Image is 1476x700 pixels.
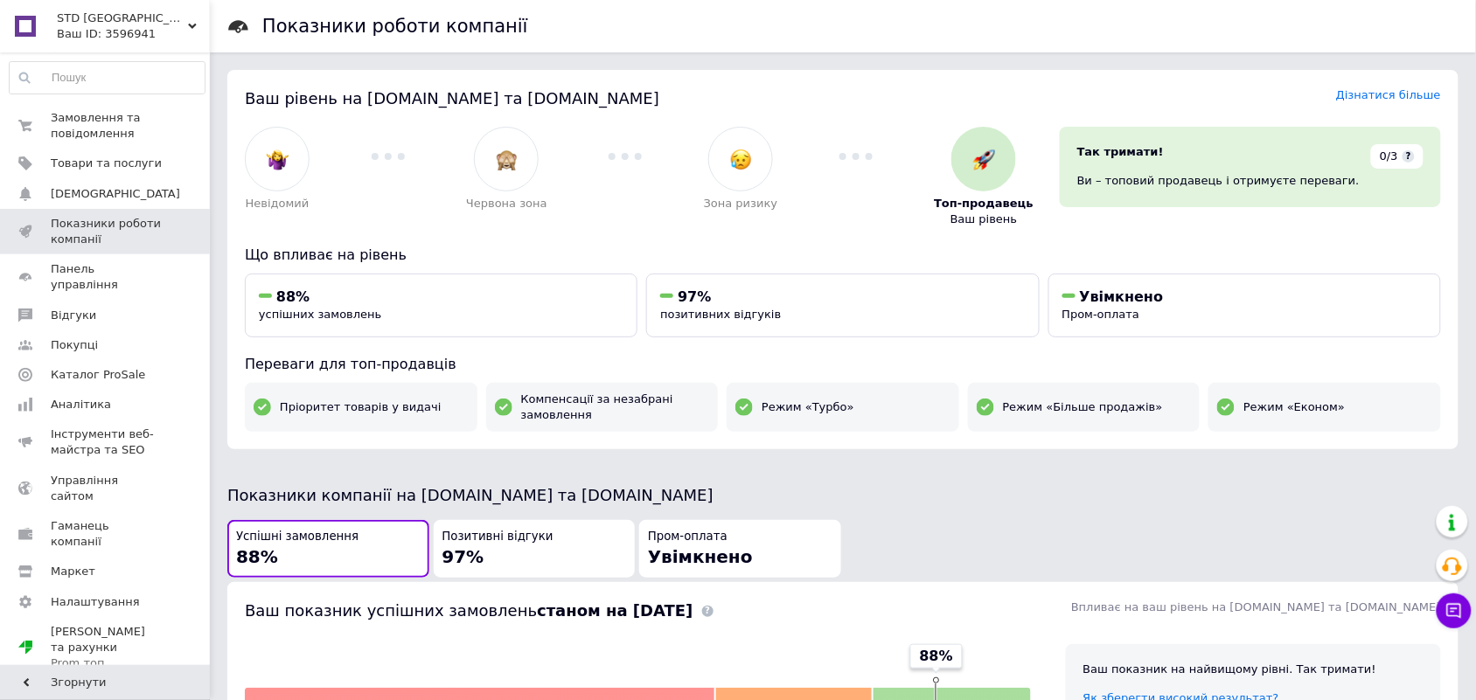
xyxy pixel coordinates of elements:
span: Пріоритет товарів у видачі [280,399,442,415]
button: Позитивні відгуки97% [434,520,636,579]
span: Переваги для топ-продавців [245,356,456,372]
span: Успішні замовлення [236,529,359,545]
span: Аналітика [51,397,111,412]
span: 88% [236,546,278,567]
span: [PERSON_NAME] та рахунки [51,624,162,672]
span: Відгуки [51,308,96,323]
span: Замовлення та повідомлення [51,110,162,142]
img: :woman-shrugging: [267,149,289,170]
h1: Показники роботи компанії [262,16,528,37]
span: Ваш показник успішних замовлень [245,601,693,620]
button: Успішні замовлення88% [227,520,429,579]
button: 97%позитивних відгуків [646,274,1039,337]
span: Товари та послуги [51,156,162,171]
span: 88% [920,647,953,666]
span: Налаштування [51,594,140,610]
span: Режим «Турбо» [762,399,854,415]
div: Ваш показник на найвищому рівні. Так тримати! [1083,662,1424,677]
span: Маркет [51,564,95,579]
span: Ваш рівень на [DOMAIN_NAME] та [DOMAIN_NAME] [245,89,659,107]
div: Prom топ [51,655,162,671]
span: Пром-оплата [1062,308,1140,321]
button: 88%успішних замовлень [245,274,637,337]
span: Покупці [51,337,98,353]
span: Панель управління [51,261,162,293]
span: Інструменти веб-майстра та SEO [51,426,162,458]
span: Показники компанії на [DOMAIN_NAME] та [DOMAIN_NAME] [227,486,714,504]
img: :rocket: [973,149,995,170]
span: Управління сайтом [51,473,162,504]
button: Пром-оплатаУвімкнено [639,520,841,579]
span: Гаманець компанії [51,518,162,550]
span: успішних замовлень [259,308,381,321]
span: Увімкнено [1080,288,1164,305]
div: 0/3 [1371,144,1424,169]
span: позитивних відгуків [660,308,781,321]
div: Ваш ID: 3596941 [57,26,210,42]
span: Режим «Економ» [1243,399,1345,415]
b: станом на [DATE] [537,601,693,620]
span: Ваш рівень [950,211,1018,227]
span: Режим «Більше продажів» [1003,399,1163,415]
span: 97% [442,546,484,567]
div: Ви – топовий продавець і отримуєте переваги. [1077,173,1424,189]
span: Показники роботи компанії [51,216,162,247]
button: УвімкненоПром-оплата [1048,274,1441,337]
span: STD Kiev [57,10,188,26]
input: Пошук [10,62,205,94]
span: 97% [678,288,711,305]
img: :disappointed_relieved: [730,149,752,170]
span: Топ-продавець [934,196,1034,211]
button: Чат з покупцем [1437,593,1472,628]
span: Каталог ProSale [51,367,145,383]
span: Компенсації за незабрані замовлення [521,392,710,423]
span: Червона зона [466,196,547,211]
span: Увімкнено [648,546,753,567]
span: ? [1403,150,1415,163]
span: Невідомий [246,196,310,211]
span: Позитивні відгуки [442,529,553,545]
span: Так тримати! [1077,145,1164,158]
a: Дізнатися більше [1336,88,1441,101]
img: :see_no_evil: [496,149,518,170]
span: Зона ризику [704,196,778,211]
span: Що впливає на рівень [245,246,407,263]
span: Пром-оплата [648,529,728,545]
span: Впливає на ваш рівень на [DOMAIN_NAME] та [DOMAIN_NAME] [1071,600,1441,613]
span: [DEMOGRAPHIC_DATA] [51,186,180,202]
span: 88% [276,288,310,305]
